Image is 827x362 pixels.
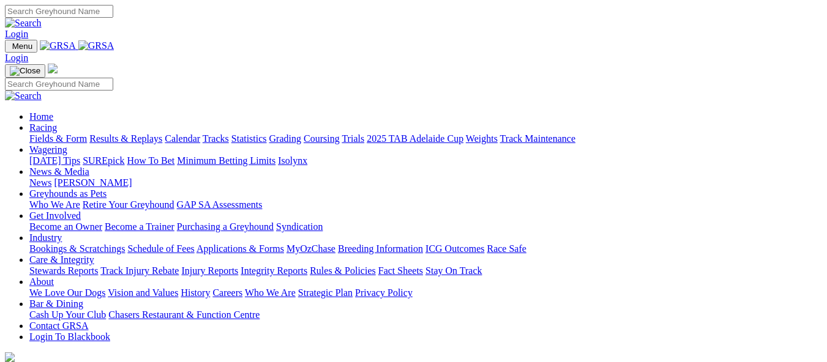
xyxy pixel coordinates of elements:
[10,66,40,76] img: Close
[5,5,113,18] input: Search
[29,155,80,166] a: [DATE] Tips
[196,243,284,254] a: Applications & Forms
[278,155,307,166] a: Isolynx
[29,133,87,144] a: Fields & Form
[203,133,229,144] a: Tracks
[29,309,106,320] a: Cash Up Your Club
[5,18,42,29] img: Search
[29,298,83,309] a: Bar & Dining
[29,177,51,188] a: News
[342,133,364,144] a: Trials
[29,155,822,166] div: Wagering
[29,166,89,177] a: News & Media
[5,78,113,90] input: Search
[487,243,526,254] a: Race Safe
[29,232,62,243] a: Industry
[12,42,32,51] span: Menu
[378,265,423,276] a: Fact Sheets
[29,309,822,320] div: Bar & Dining
[29,199,822,210] div: Greyhounds as Pets
[286,243,335,254] a: MyOzChase
[29,331,110,342] a: Login To Blackbook
[105,221,174,232] a: Become a Trainer
[29,320,88,331] a: Contact GRSA
[177,221,274,232] a: Purchasing a Greyhound
[40,40,76,51] img: GRSA
[29,188,107,199] a: Greyhounds as Pets
[29,287,105,298] a: We Love Our Dogs
[500,133,575,144] a: Track Maintenance
[29,287,822,298] div: About
[298,287,353,298] a: Strategic Plan
[54,177,132,188] a: [PERSON_NAME]
[29,122,57,133] a: Racing
[127,243,194,254] a: Schedule of Fees
[231,133,267,144] a: Statistics
[425,265,482,276] a: Stay On Track
[367,133,463,144] a: 2025 TAB Adelaide Cup
[108,309,260,320] a: Chasers Restaurant & Function Centre
[48,64,58,73] img: logo-grsa-white.png
[29,144,67,155] a: Wagering
[5,352,15,362] img: logo-grsa-white.png
[338,243,423,254] a: Breeding Information
[83,199,174,210] a: Retire Your Greyhound
[269,133,301,144] a: Grading
[181,287,210,298] a: History
[425,243,484,254] a: ICG Outcomes
[310,265,376,276] a: Rules & Policies
[29,243,125,254] a: Bookings & Scratchings
[127,155,175,166] a: How To Bet
[165,133,200,144] a: Calendar
[29,111,53,122] a: Home
[355,287,413,298] a: Privacy Policy
[212,287,242,298] a: Careers
[29,199,80,210] a: Who We Are
[245,287,296,298] a: Who We Are
[5,29,28,39] a: Login
[89,133,162,144] a: Results & Replays
[29,133,822,144] div: Racing
[29,276,54,287] a: About
[177,199,263,210] a: GAP SA Assessments
[177,155,275,166] a: Minimum Betting Limits
[29,221,822,232] div: Get Involved
[5,64,45,78] button: Toggle navigation
[83,155,124,166] a: SUREpick
[108,287,178,298] a: Vision and Values
[29,210,81,221] a: Get Involved
[29,254,94,265] a: Care & Integrity
[29,265,98,276] a: Stewards Reports
[181,265,238,276] a: Injury Reports
[5,40,37,53] button: Toggle navigation
[29,221,102,232] a: Become an Owner
[304,133,340,144] a: Coursing
[78,40,114,51] img: GRSA
[100,265,179,276] a: Track Injury Rebate
[276,221,323,232] a: Syndication
[241,265,307,276] a: Integrity Reports
[29,265,822,276] div: Care & Integrity
[5,53,28,63] a: Login
[466,133,498,144] a: Weights
[29,177,822,188] div: News & Media
[29,243,822,254] div: Industry
[5,90,42,102] img: Search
